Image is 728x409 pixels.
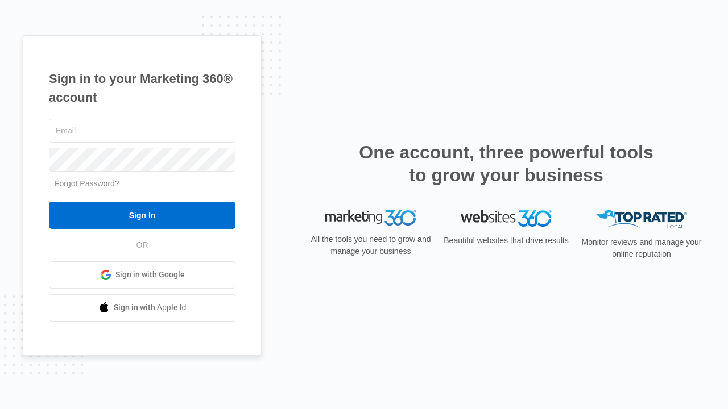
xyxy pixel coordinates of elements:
[325,210,416,226] img: Marketing 360
[49,69,235,107] h1: Sign in to your Marketing 360® account
[55,179,119,188] a: Forgot Password?
[49,119,235,143] input: Email
[355,141,657,186] h2: One account, three powerful tools to grow your business
[596,210,687,229] img: Top Rated Local
[49,261,235,289] a: Sign in with Google
[49,294,235,322] a: Sign in with Apple Id
[442,235,570,247] p: Beautiful websites that drive results
[129,239,156,251] span: OR
[307,233,435,257] p: All the tools you need to grow and manage your business
[578,236,705,260] p: Monitor reviews and manage your online reputation
[115,269,185,281] span: Sign in with Google
[49,202,235,229] input: Sign In
[114,302,187,314] span: Sign in with Apple Id
[461,210,552,227] img: Websites 360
